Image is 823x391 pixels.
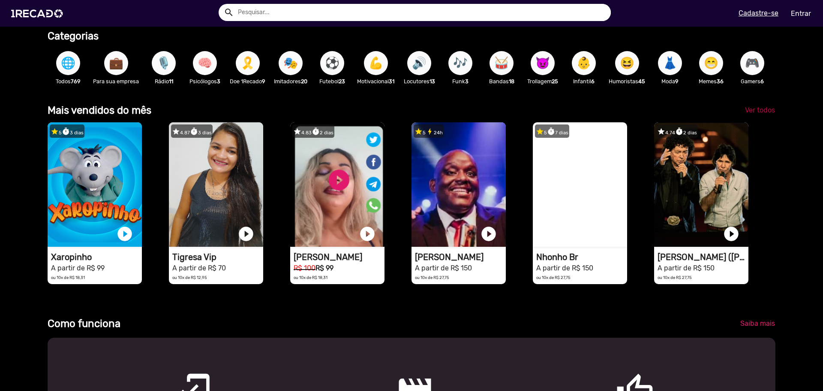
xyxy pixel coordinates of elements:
[189,77,221,85] p: Psicólogos
[221,4,236,19] button: Example home icon
[675,78,679,85] b: 9
[172,264,226,272] small: A partir de R$ 70
[536,275,571,280] small: ou 10x de R$ 27,75
[109,51,123,75] span: 💼
[240,51,255,75] span: 🎗️
[411,122,506,247] video: 1RECADO vídeos dedicados para fãs e empresas
[480,225,497,242] a: play_circle_filled
[237,225,255,242] a: play_circle_filled
[717,78,724,85] b: 36
[733,316,782,331] a: Saiba mais
[699,51,723,75] button: 😁
[193,51,217,75] button: 🧠
[176,372,186,382] mat-icon: mobile_friendly
[290,122,384,247] video: 1RECADO vídeos dedicados para fãs e empresas
[262,78,265,85] b: 9
[658,275,692,280] small: ou 10x de R$ 27,75
[61,51,75,75] span: 🌐
[695,77,727,85] p: Memes
[494,51,509,75] span: 🥁
[172,252,263,262] h1: Tigresa Vip
[301,78,307,85] b: 20
[231,4,611,21] input: Pesquisar...
[396,372,406,382] mat-icon: movie
[156,51,171,75] span: 🎙️
[485,77,518,85] p: Bandas
[283,51,298,75] span: 🎭
[279,51,303,75] button: 🎭
[536,264,593,272] small: A partir de R$ 150
[224,7,234,18] mat-icon: Example home icon
[745,106,775,114] span: Ver todos
[48,318,120,330] b: Como funciona
[294,275,327,280] small: ou 10x de R$ 18,31
[601,225,619,242] a: play_circle_filled
[364,51,388,75] button: 💪
[620,51,634,75] span: 😆
[51,264,105,272] small: A partir de R$ 99
[430,78,435,85] b: 13
[169,122,263,247] video: 1RECADO vídeos dedicados para fãs e empresas
[572,51,596,75] button: 👶
[93,77,139,85] p: Para sua empresa
[316,77,348,85] p: Futebol
[325,51,339,75] span: ⚽
[509,78,514,85] b: 18
[658,264,715,272] small: A partir de R$ 150
[536,252,627,262] h1: Nhonho Br
[359,225,376,242] a: play_circle_filled
[169,78,173,85] b: 11
[71,78,81,85] b: 769
[740,319,775,327] span: Saiba mais
[535,51,550,75] span: 😈
[533,122,627,247] video: 1RECADO vídeos dedicados para fãs e empresas
[663,51,677,75] span: 👗
[51,252,142,262] h1: Xaropinho
[56,51,80,75] button: 🌐
[615,51,639,75] button: 😆
[444,77,477,85] p: Funk
[609,77,645,85] p: Humoristas
[48,30,99,42] b: Categorias
[48,122,142,247] video: 1RECADO vídeos dedicados para fãs e empresas
[236,51,260,75] button: 🎗️
[577,51,591,75] span: 👶
[490,51,514,75] button: 🥁
[412,51,427,75] span: 🔊
[552,78,558,85] b: 25
[739,9,778,17] u: Cadastre-se
[723,225,740,242] a: play_circle_filled
[152,51,176,75] button: 🎙️
[654,77,686,85] p: Moda
[294,264,315,272] small: R$ 100
[568,77,600,85] p: Infantil
[638,78,645,85] b: 45
[407,51,431,75] button: 🔊
[736,77,769,85] p: Gamers
[403,77,436,85] p: Locutores
[415,275,449,280] small: ou 10x de R$ 27,75
[172,275,207,280] small: ou 10x de R$ 12,95
[760,78,764,85] b: 6
[52,77,84,85] p: Todos
[785,6,817,21] a: Entrar
[448,51,472,75] button: 🎶
[198,51,212,75] span: 🧠
[230,77,265,85] p: Doe 1Recado
[654,122,748,247] video: 1RECADO vídeos dedicados para fãs e empresas
[591,78,595,85] b: 6
[453,51,468,75] span: 🎶
[531,51,555,75] button: 😈
[745,51,760,75] span: 🎮
[616,372,626,382] mat-icon: thumb_up_outlined
[357,77,394,85] p: Motivacional
[48,104,151,116] b: Mais vendidos do mês
[147,77,180,85] p: Rádio
[217,78,220,85] b: 3
[320,51,344,75] button: ⚽
[658,252,748,262] h1: [PERSON_NAME] ([PERSON_NAME] & [PERSON_NAME])
[740,51,764,75] button: 🎮
[315,264,333,272] b: R$ 99
[465,78,469,85] b: 3
[415,252,506,262] h1: [PERSON_NAME]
